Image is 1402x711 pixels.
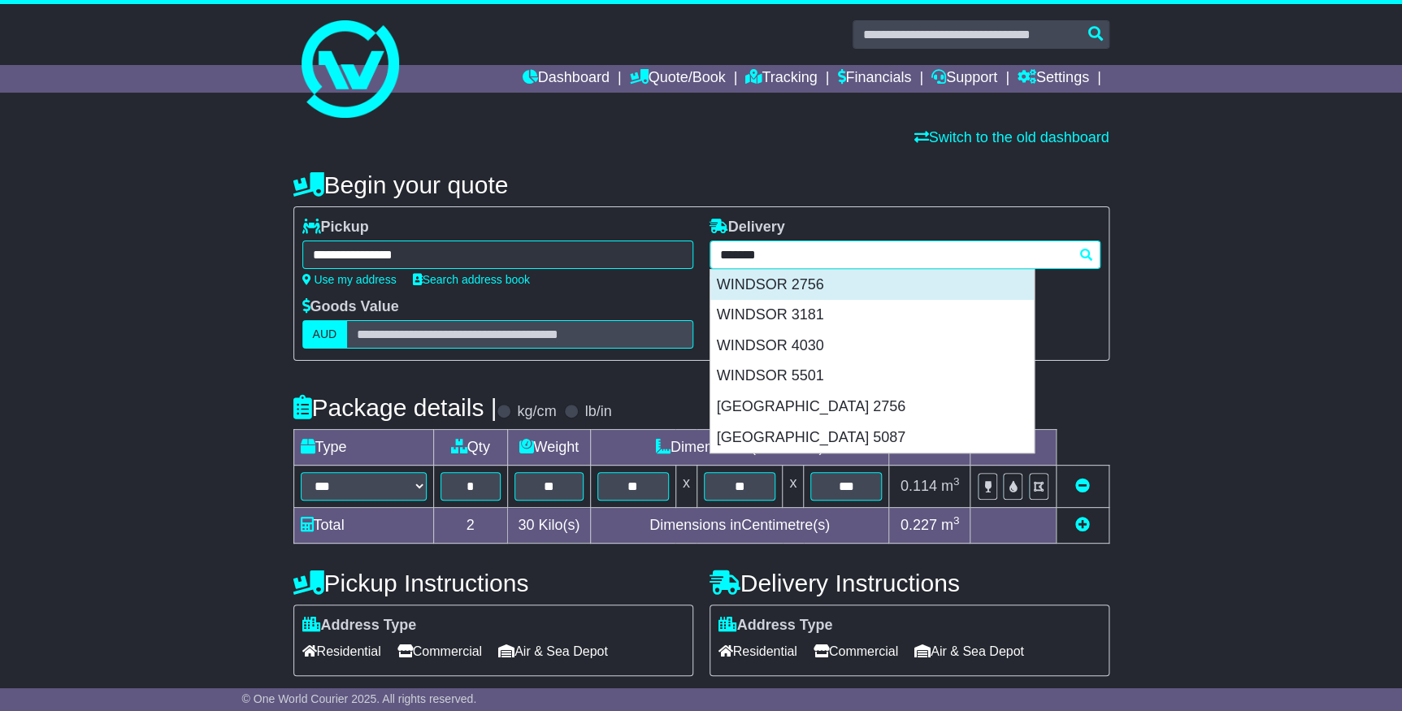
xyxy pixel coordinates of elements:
[433,430,507,466] td: Qty
[302,617,417,635] label: Address Type
[397,639,482,664] span: Commercial
[837,65,911,93] a: Financials
[517,403,556,421] label: kg/cm
[941,478,960,494] span: m
[302,639,381,664] span: Residential
[498,639,608,664] span: Air & Sea Depot
[710,570,1109,596] h4: Delivery Instructions
[507,430,590,466] td: Weight
[302,219,369,236] label: Pickup
[710,361,1034,392] div: WINDSOR 5501
[302,273,397,286] a: Use my address
[710,423,1034,453] div: [GEOGRAPHIC_DATA] 5087
[629,65,725,93] a: Quote/Book
[293,570,693,596] h4: Pickup Instructions
[590,508,889,544] td: Dimensions in Centimetre(s)
[901,478,937,494] span: 0.114
[293,430,433,466] td: Type
[710,270,1034,301] div: WINDSOR 2756
[953,475,960,488] sup: 3
[718,639,797,664] span: Residential
[745,65,817,93] a: Tracking
[302,298,399,316] label: Goods Value
[675,466,697,508] td: x
[931,65,997,93] a: Support
[710,219,785,236] label: Delivery
[710,331,1034,362] div: WINDSOR 4030
[507,508,590,544] td: Kilo(s)
[413,273,530,286] a: Search address book
[302,320,348,349] label: AUD
[718,617,833,635] label: Address Type
[901,517,937,533] span: 0.227
[914,639,1024,664] span: Air & Sea Depot
[584,403,611,421] label: lb/in
[710,300,1034,331] div: WINDSOR 3181
[590,430,889,466] td: Dimensions (L x W x H)
[710,392,1034,423] div: [GEOGRAPHIC_DATA] 2756
[783,466,804,508] td: x
[242,692,477,705] span: © One World Courier 2025. All rights reserved.
[293,171,1109,198] h4: Begin your quote
[814,639,898,664] span: Commercial
[914,129,1109,145] a: Switch to the old dashboard
[433,508,507,544] td: 2
[1018,65,1089,93] a: Settings
[941,517,960,533] span: m
[1075,478,1090,494] a: Remove this item
[1075,517,1090,533] a: Add new item
[293,394,497,421] h4: Package details |
[293,508,433,544] td: Total
[953,514,960,527] sup: 3
[518,517,534,533] span: 30
[523,65,610,93] a: Dashboard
